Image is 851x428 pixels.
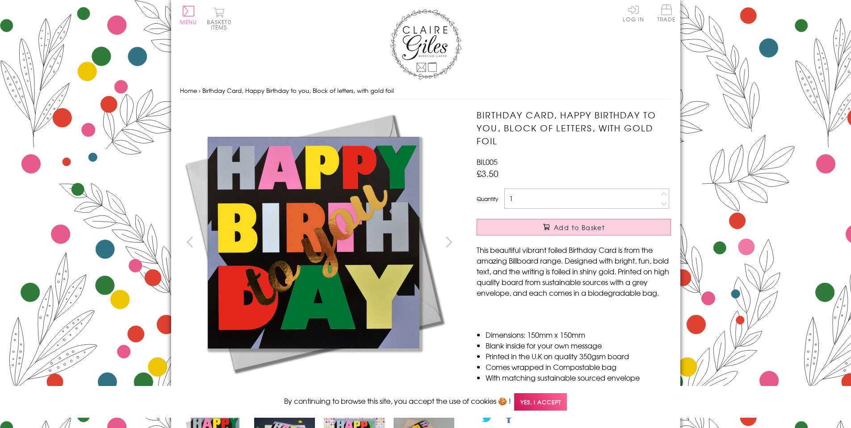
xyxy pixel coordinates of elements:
li: Dimensions: 150mm x 150mm [486,329,671,340]
span: £3.50 [477,167,499,180]
img: Birthday Card, Happy Birthday to you, Block of letters, with gold foil [180,109,448,377]
span: Trade [657,4,676,22]
button: prev [180,232,200,252]
span: 0 items [211,18,231,31]
li: Comes wrapped in Compostable bag [486,361,671,372]
span: Yes, I accept [514,393,567,411]
span: BIL005 [477,156,498,167]
a: Home [180,86,197,95]
button: Add to Basket [477,219,671,235]
li: Blank inside for your own message [486,340,671,351]
h1: Birthday Card, Happy Birthday to you, Block of letters, with gold foil [477,109,671,147]
li: Can be sent with Royal Mail standard letter stamps [486,383,671,394]
label: Quantity [477,195,498,203]
a: Trade [657,4,676,24]
li: Printed in the U.K on quality 350gsm board [486,351,671,361]
button: Basket0 items [207,7,231,30]
a: Log In [623,4,644,22]
span: Add to Basket [554,223,605,232]
button: next [439,232,459,252]
span: › [199,86,201,95]
li: With matching sustainable sourced envelope [486,372,671,383]
img: Claire Giles Greetings Cards [390,9,461,80]
span: Birthday Card, Happy Birthday to you, Block of letters, with gold foil [202,86,394,95]
span: Menu [180,18,197,26]
p: This beautiful vibrant foiled Birthday Card is from the amazing Billboard range. Designed with br... [477,244,671,298]
nav: breadcrumbs [180,82,671,100]
button: Menu [180,6,197,25]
